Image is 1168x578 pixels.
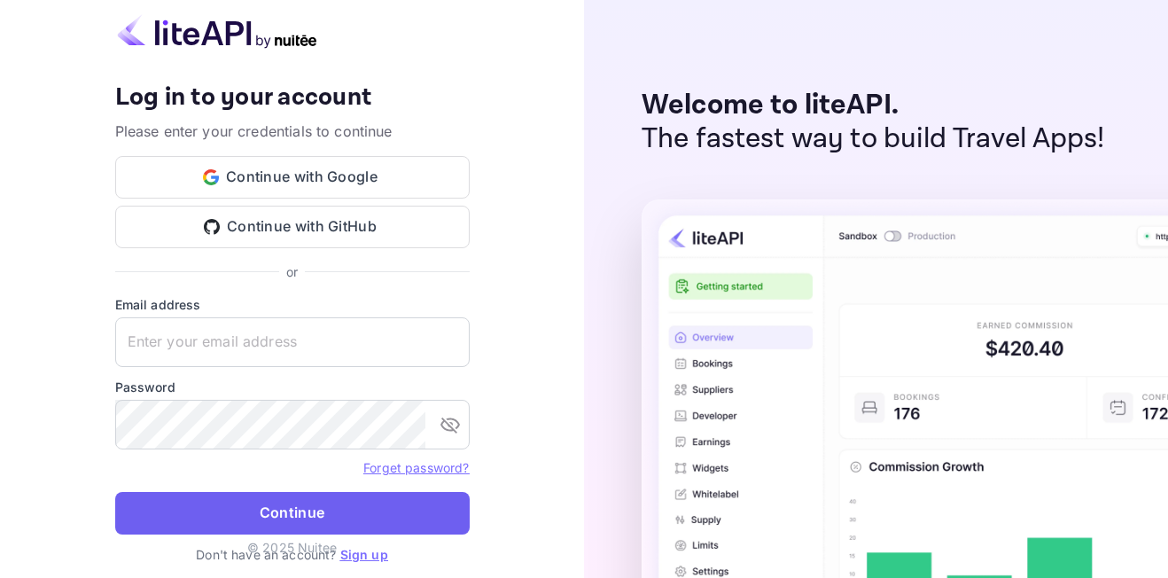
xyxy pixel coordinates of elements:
[340,547,388,562] a: Sign up
[115,206,470,248] button: Continue with GitHub
[115,14,319,49] img: liteapi
[115,156,470,199] button: Continue with Google
[115,317,470,367] input: Enter your email address
[115,295,470,314] label: Email address
[115,545,470,564] p: Don't have an account?
[363,460,469,475] a: Forget password?
[642,89,1105,122] p: Welcome to liteAPI.
[115,121,470,142] p: Please enter your credentials to continue
[432,407,468,442] button: toggle password visibility
[247,538,337,557] p: © 2025 Nuitee
[115,82,470,113] h4: Log in to your account
[286,262,298,281] p: or
[115,492,470,535] button: Continue
[115,378,470,396] label: Password
[642,122,1105,156] p: The fastest way to build Travel Apps!
[363,458,469,476] a: Forget password?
